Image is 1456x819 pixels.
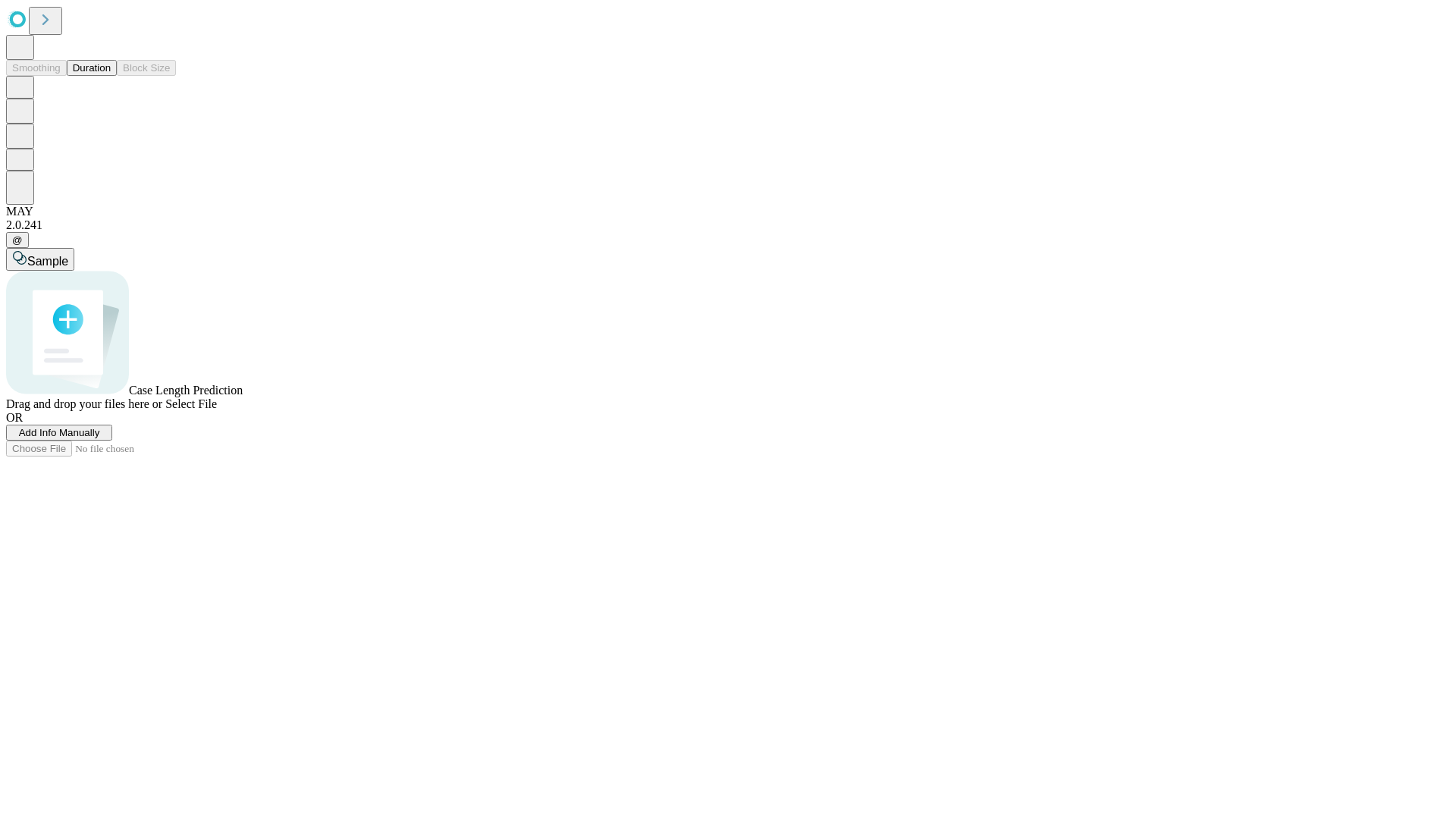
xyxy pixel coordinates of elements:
[6,248,74,271] button: Sample
[6,205,1450,218] div: MAY
[67,60,117,76] button: Duration
[6,411,23,424] span: OR
[6,397,162,410] span: Drag and drop your files here or
[6,232,29,248] button: @
[117,60,176,76] button: Block Size
[6,60,67,76] button: Smoothing
[6,218,1450,232] div: 2.0.241
[27,255,68,268] span: Sample
[129,384,243,397] span: Case Length Prediction
[12,234,23,246] span: @
[19,427,100,438] span: Add Info Manually
[6,425,112,441] button: Add Info Manually
[165,397,217,410] span: Select File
